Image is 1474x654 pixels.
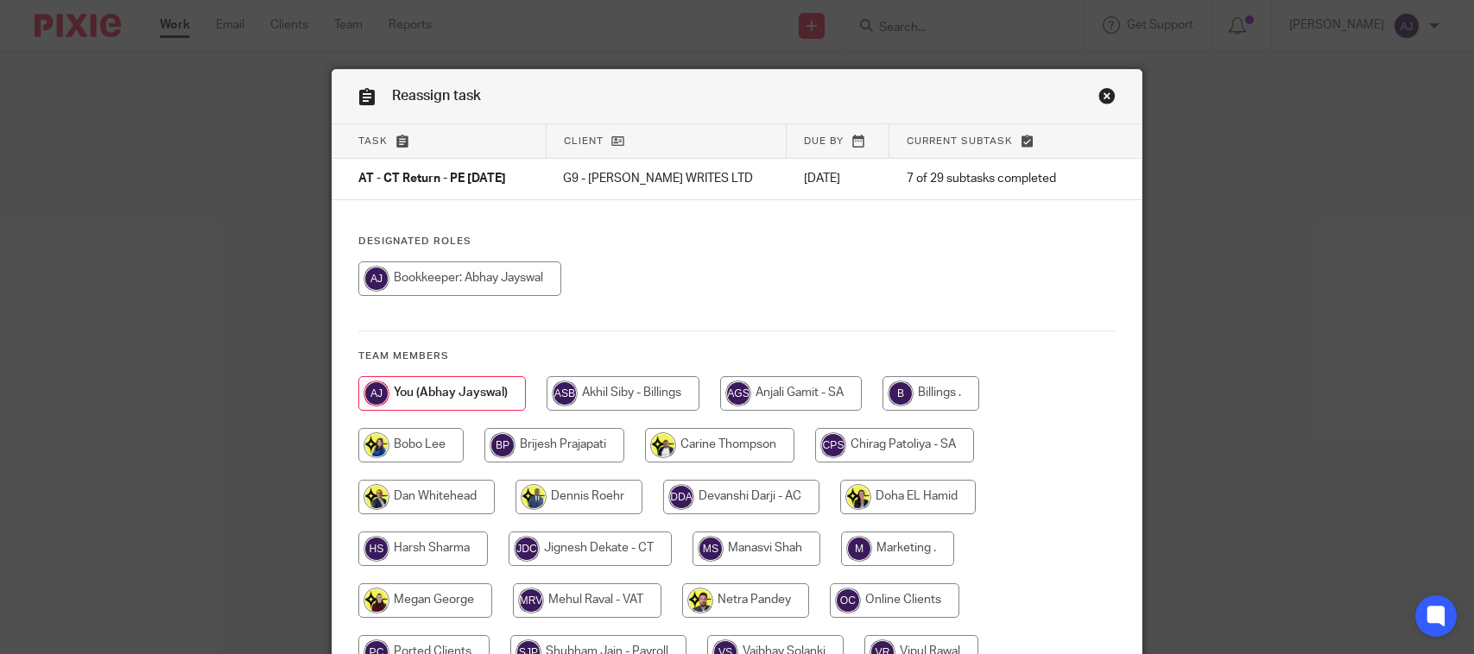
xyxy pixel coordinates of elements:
[358,173,506,186] span: AT - CT Return - PE [DATE]
[907,136,1013,146] span: Current subtask
[804,136,844,146] span: Due by
[563,170,769,187] p: G9 - [PERSON_NAME] WRITES LTD
[392,89,481,103] span: Reassign task
[889,159,1086,200] td: 7 of 29 subtasks completed
[358,136,388,146] span: Task
[804,170,872,187] p: [DATE]
[358,235,1116,248] h4: Designated Roles
[1098,87,1116,110] a: Close this dialog window
[564,136,604,146] span: Client
[358,349,1116,363] h4: Team members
